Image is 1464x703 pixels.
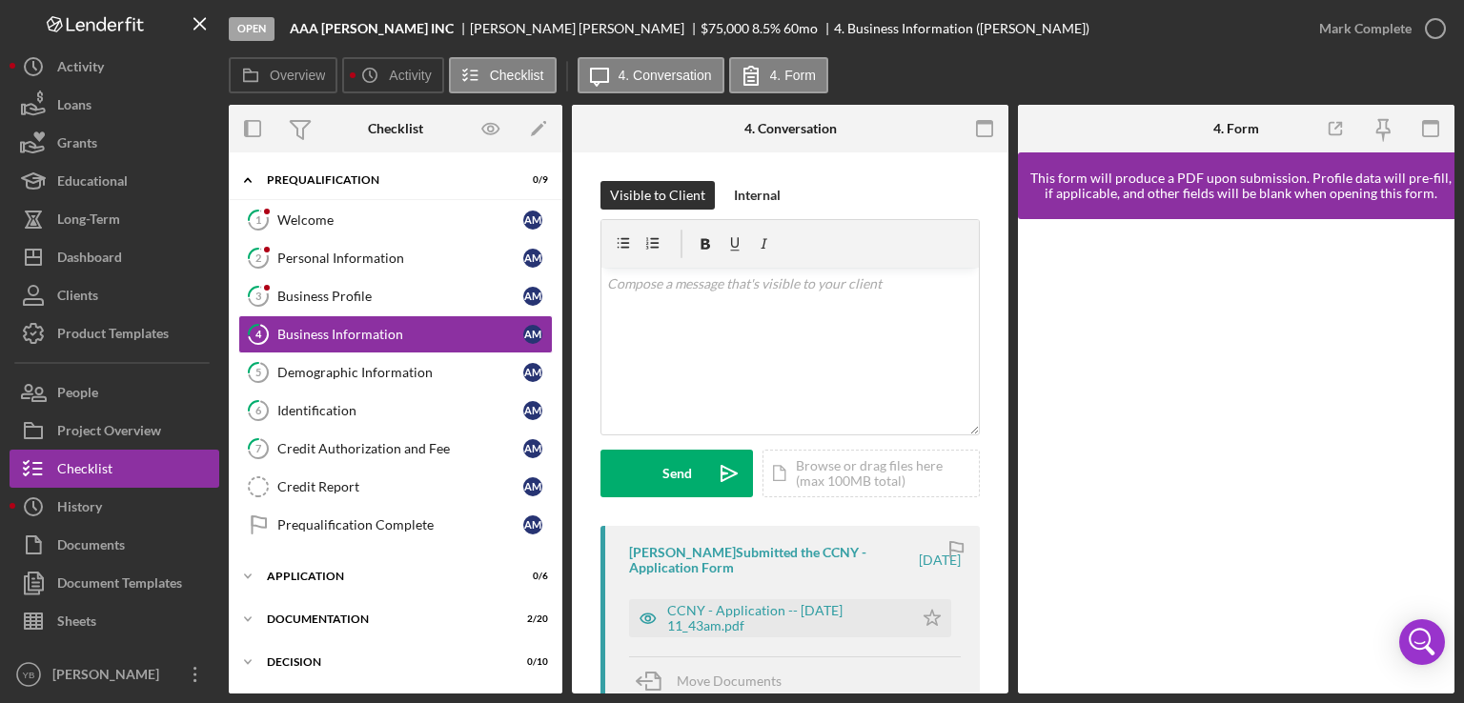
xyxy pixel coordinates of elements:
div: Mark Complete [1319,10,1412,48]
button: Overview [229,57,337,93]
div: Open [229,17,274,41]
div: [PERSON_NAME] Submitted the CCNY - Application Form [629,545,916,575]
a: 7Credit Authorization and FeeAM [238,430,553,468]
div: Checklist [57,450,112,492]
div: Prequalification Complete [277,517,523,532]
button: Visible to Client [600,181,715,210]
div: Checklist [368,121,423,136]
a: 4Business InformationAM [238,315,553,353]
button: 4. Conversation [578,57,724,93]
div: Project Overview [57,412,161,454]
div: Demographic Information [277,365,523,380]
div: Application [267,571,500,582]
span: Move Documents [677,673,782,689]
div: Personal Information [277,251,523,266]
tspan: 1 [255,213,261,226]
div: 8.5 % [752,21,781,36]
div: Business Information [277,327,523,342]
div: 0 / 10 [514,656,548,668]
tspan: 4 [255,328,262,340]
button: YB[PERSON_NAME] [10,655,219,693]
div: Documentation [267,613,500,625]
tspan: 3 [255,290,261,302]
div: 2 / 20 [514,613,548,625]
b: AAA [PERSON_NAME] INC [290,21,454,36]
time: 2025-10-12 15:43 [919,552,961,568]
a: 3Business ProfileAM [238,277,553,315]
a: 5Demographic InformationAM [238,353,553,392]
button: Checklist [449,57,557,93]
div: A M [523,439,542,458]
tspan: 7 [255,442,262,454]
tspan: 2 [255,251,261,264]
label: 4. Form [770,68,816,83]
div: [PERSON_NAME] [PERSON_NAME] [470,21,701,36]
div: Send [662,450,692,497]
a: 2Personal InformationAM [238,239,553,277]
div: Prequalification [267,174,500,186]
div: 4. Form [1213,121,1259,136]
div: Business Profile [277,289,523,304]
div: This form will produce a PDF upon submission. Profile data will pre-fill, if applicable, and othe... [1027,171,1454,201]
div: Documents [57,526,125,569]
a: 1WelcomeAM [238,201,553,239]
div: Open Intercom Messenger [1399,619,1445,665]
iframe: Lenderfit form [1037,238,1437,674]
div: 4. Business Information ([PERSON_NAME]) [834,21,1089,36]
a: History [10,488,219,526]
a: Checklist [10,450,219,488]
button: Sheets [10,602,219,640]
a: Prequalification CompleteAM [238,506,553,544]
div: Internal [734,181,781,210]
div: Document Templates [57,564,182,607]
a: Project Overview [10,412,219,450]
div: Identification [277,403,523,418]
div: A M [523,249,542,268]
label: 4. Conversation [619,68,712,83]
button: Activity [342,57,443,93]
button: Mark Complete [1300,10,1454,48]
span: $75,000 [701,20,749,36]
div: A M [523,477,542,496]
div: Welcome [277,212,523,228]
div: A M [523,401,542,420]
div: Decision [267,656,500,668]
div: CCNY - Application -- [DATE] 11_43am.pdf [667,603,904,633]
div: Visible to Client [610,181,705,210]
button: Internal [724,181,790,210]
text: YB [23,670,35,680]
button: CCNY - Application -- [DATE] 11_43am.pdf [629,599,951,637]
label: Activity [389,68,431,83]
div: 0 / 6 [514,571,548,582]
div: Credit Report [277,479,523,494]
div: A M [523,515,542,534]
div: [PERSON_NAME] [48,655,172,698]
tspan: 6 [255,404,262,416]
label: Checklist [490,68,544,83]
tspan: 5 [255,366,261,378]
button: Documents [10,526,219,564]
div: A M [523,211,542,230]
